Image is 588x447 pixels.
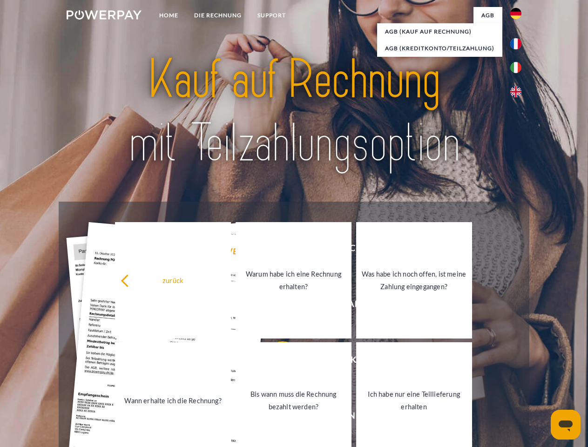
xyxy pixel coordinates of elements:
a: AGB (Kauf auf Rechnung) [377,23,502,40]
img: fr [510,38,521,49]
a: AGB (Kreditkonto/Teilzahlung) [377,40,502,57]
a: Home [151,7,186,24]
a: SUPPORT [250,7,294,24]
a: Was habe ich noch offen, ist meine Zahlung eingegangen? [356,222,472,339]
a: agb [473,7,502,24]
div: zurück [121,274,225,286]
div: Bis wann muss die Rechnung bezahlt werden? [241,388,346,413]
div: Ich habe nur eine Teillieferung erhalten [362,388,466,413]
div: Wann erhalte ich die Rechnung? [121,394,225,406]
img: logo-powerpay-white.svg [67,10,142,20]
div: Warum habe ich eine Rechnung erhalten? [241,268,346,293]
iframe: Schaltfläche zum Öffnen des Messaging-Fensters [551,410,581,440]
img: de [510,8,521,19]
img: en [510,86,521,97]
div: Was habe ich noch offen, ist meine Zahlung eingegangen? [362,268,466,293]
img: it [510,62,521,73]
a: DIE RECHNUNG [186,7,250,24]
img: title-powerpay_de.svg [89,45,499,178]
